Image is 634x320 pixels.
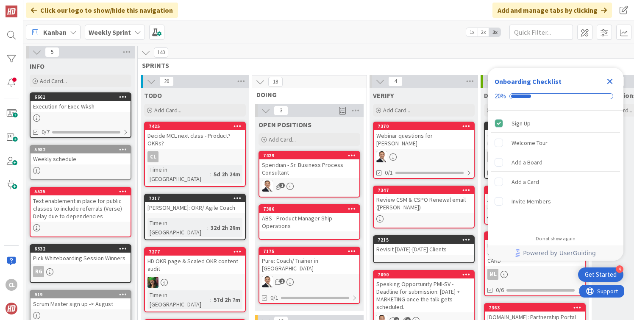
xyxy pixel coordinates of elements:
[279,183,285,188] span: 1
[256,90,356,99] span: DOING
[374,130,474,149] div: Webinar questions for [PERSON_NAME]
[34,147,131,153] div: 5982
[374,186,474,194] div: 7347
[34,246,131,252] div: 6332
[373,91,394,100] span: VERIFY
[585,270,617,279] div: Get Started
[268,77,283,87] span: 18
[145,122,245,149] div: 7425Decide MCL next class - Product? OKRs?
[383,106,410,114] span: Add Card...
[512,118,531,128] div: Sign Up
[145,202,245,213] div: [PERSON_NAME]: OKR/ Agile Coach
[207,223,209,232] span: :
[209,223,242,232] div: 32d 2h 26m
[512,138,548,148] div: Welcome Tour
[378,123,474,129] div: 7370
[26,3,178,18] div: Click our logo to show/hide this navigation
[374,236,474,244] div: 7215
[145,248,245,256] div: 7277
[279,278,285,284] span: 2
[374,244,474,255] div: Revisit [DATE]-[DATE] Clients
[6,6,17,17] img: Visit kanbanzone.com
[495,92,617,100] div: Checklist progress: 20%
[145,195,245,202] div: 7217
[374,278,474,312] div: Speaking Opportunity PMI-SV - Deadline for submission: [DATE] + MARKETING once the talk gets sche...
[491,153,620,172] div: Add a Board is incomplete.
[30,145,131,180] a: 5982Weekly schedule
[262,276,273,287] img: SL
[388,76,403,86] span: 4
[485,232,585,266] div: 7303Exec Event - Evaluate options/make decision on which option - OPEN CARD
[145,151,245,162] div: CL
[495,76,562,86] div: Onboarding Checklist
[485,186,585,194] div: 7437
[270,293,278,302] span: 0/1
[484,91,501,100] span: DONE
[31,291,131,298] div: 919
[144,122,246,187] a: 7425Decide MCL next class - Product? OKRs?CLTime in [GEOGRAPHIC_DATA]:5d 2h 24m
[30,244,131,283] a: 6332Pick Whiteboarding Session WinnersRG
[269,136,296,143] span: Add Card...
[31,93,131,112] div: 6661Execution for Exec Wksh
[259,205,359,231] div: 7386ABS - Product Manager Ship Operations
[523,248,596,258] span: Powered by UserGuiding
[274,106,288,116] span: 3
[154,106,181,114] span: Add Card...
[210,170,211,179] span: :
[31,146,131,164] div: 5982Weekly schedule
[488,245,623,261] div: Footer
[31,245,131,253] div: 6332
[485,304,585,312] div: 7363
[578,267,623,282] div: Open Get Started checklist, remaining modules: 4
[33,266,44,277] div: RG
[485,151,585,162] div: RG
[30,92,131,138] a: 6661Execution for Exec Wksh0/7
[31,146,131,153] div: 5982
[263,248,359,254] div: 7175
[374,271,474,278] div: 7090
[616,265,623,273] div: 4
[603,75,617,88] div: Close Checklist
[259,205,359,213] div: 7386
[31,188,131,195] div: 5525
[211,170,242,179] div: 5d 2h 24m
[485,194,585,205] div: Approve Ads from SG for September
[259,247,360,304] a: 7175Pure: Coach/ Trainer in [GEOGRAPHIC_DATA]SL0/1
[491,134,620,152] div: Welcome Tour is incomplete.
[31,245,131,264] div: 6332Pick Whiteboarding Session Winners
[485,208,585,219] div: SL
[145,195,245,213] div: 7217[PERSON_NAME]: OKR/ Agile Coach
[374,194,474,213] div: Review CSM & CSPO Renewal email ([PERSON_NAME])
[487,151,498,162] div: RG
[259,120,311,129] span: OPEN POSITIONS
[259,151,360,198] a: 7429Speridian - Sr. Business Process ConsultantSL
[488,68,623,261] div: Checklist Container
[145,256,245,274] div: HD OKR page & Scaled OKR content audit
[30,187,131,237] a: 5525Text enablement in place for public classes to include referrals (Verse) Delay due to depende...
[491,114,620,133] div: Sign Up is complete.
[485,130,585,149] div: Create list of potential execs to invite to SF Exec Event
[211,295,242,304] div: 57d 2h 7m
[34,94,131,100] div: 6661
[492,245,619,261] a: Powered by UserGuiding
[385,168,393,177] span: 0/1
[259,255,359,274] div: Pure: Coach/ Trainer in [GEOGRAPHIC_DATA]
[147,277,158,288] img: SL
[144,194,246,240] a: 7217[PERSON_NAME]: OKR/ Agile CoachTime in [GEOGRAPHIC_DATA]:32d 2h 26m
[259,159,359,178] div: Speridian - Sr. Business Process Consultant
[31,101,131,112] div: Execution for Exec Wksh
[373,186,475,228] a: 7347Review CSM & CSPO Renewal email ([PERSON_NAME])
[43,27,67,37] span: Kanban
[373,235,475,263] a: 7215Revisit [DATE]-[DATE] Clients
[478,28,489,36] span: 2x
[485,186,585,205] div: 7437Approve Ads from SG for September
[149,123,245,129] div: 7425
[145,130,245,149] div: Decide MCL next class - Product? OKRs?
[378,237,474,243] div: 7215
[376,151,387,162] img: SL
[485,240,585,266] div: Exec Event - Evaluate options/make decision on which option - OPEN CARD
[31,298,131,309] div: Scrum Master sign up -> August
[485,232,585,240] div: 7303
[509,25,573,40] input: Quick Filter...
[263,153,359,159] div: 7429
